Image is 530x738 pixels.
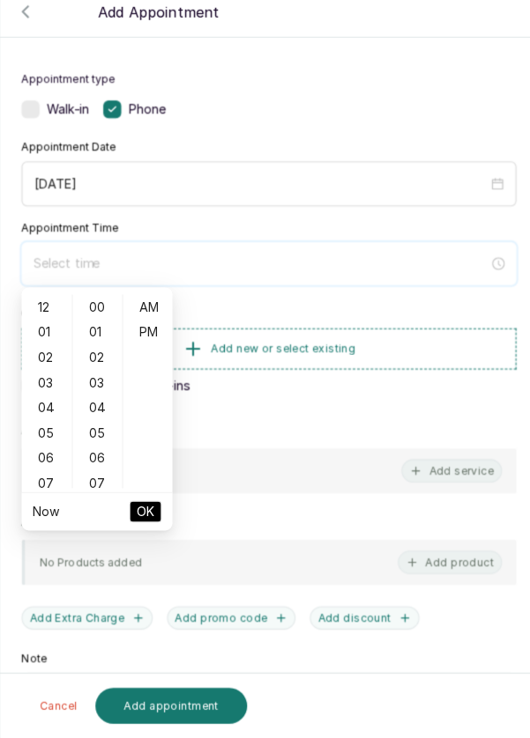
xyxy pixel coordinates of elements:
div: 04 [76,402,118,426]
p: No Products added [40,558,140,572]
label: Appointment Time [22,230,117,244]
button: Add discount [305,609,413,631]
input: Select date [34,184,480,203]
div: 12 [26,303,68,328]
a: Now [33,508,59,523]
button: Add product [392,554,494,577]
div: 04 [26,402,68,426]
div: 07 [76,476,118,500]
div: 07 [26,476,68,500]
span: Add new or select existing [208,349,350,363]
label: Appointment Date [22,151,115,165]
div: 02 [76,352,118,377]
div: 03 [26,377,68,402]
button: Add promo code [165,609,291,631]
button: Add appointment [94,689,244,724]
label: Note [22,653,47,667]
div: 01 [76,328,118,352]
button: Add Extra Charge [22,609,151,631]
div: PM [125,328,168,352]
div: 06 [26,451,68,476]
div: 03 [76,377,118,402]
div: 00 [76,303,118,328]
button: Add new or select existing [22,336,508,376]
div: 02 [26,352,68,377]
input: Select time [34,262,481,282]
div: AM [125,303,168,328]
div: 01 [26,328,68,352]
div: 05 [76,426,118,451]
span: Phone [127,112,164,129]
button: Add service [395,464,494,487]
div: 06 [76,451,118,476]
div: 05 [26,426,68,451]
button: OK [128,506,160,527]
button: Cancel [29,689,87,724]
span: Walk-in [47,112,88,129]
p: Add Appointment [97,14,216,35]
